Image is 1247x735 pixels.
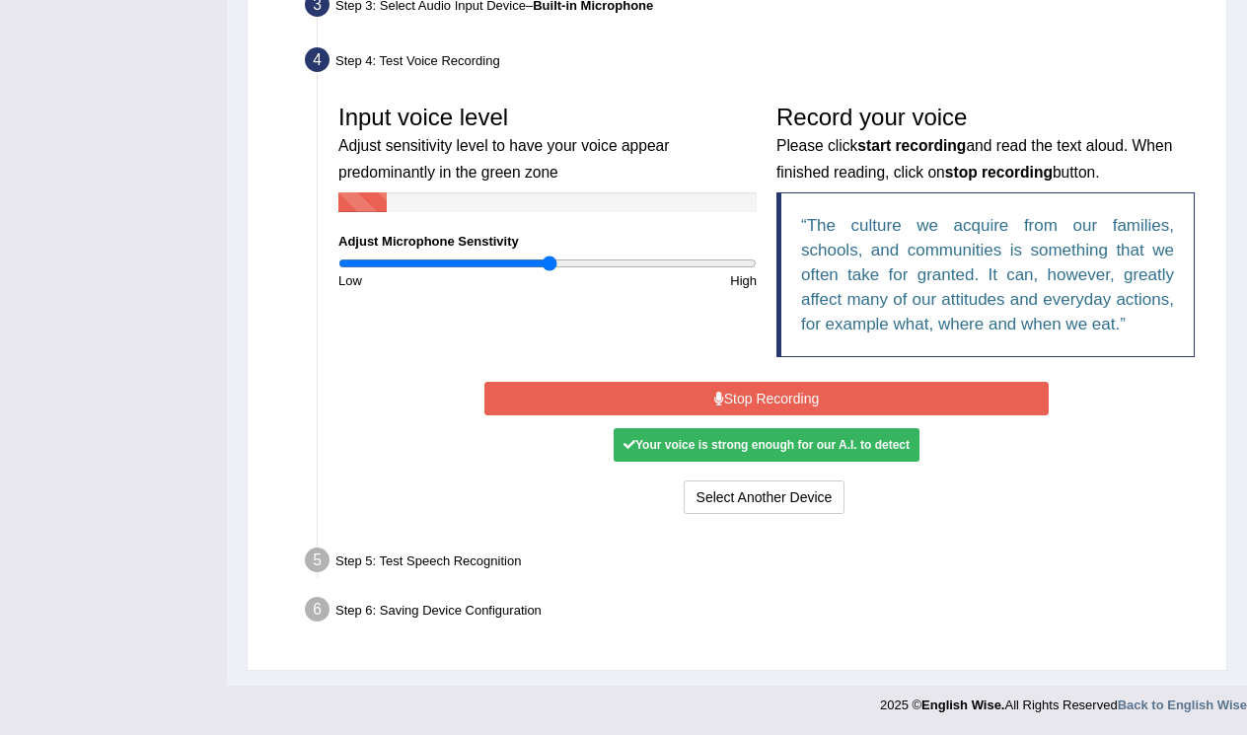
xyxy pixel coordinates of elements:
div: Your voice is strong enough for our A.I. to detect [614,428,919,462]
a: Back to English Wise [1118,698,1247,712]
div: Step 5: Test Speech Recognition [296,542,1217,585]
small: Adjust sensitivity level to have your voice appear predominantly in the green zone [338,137,669,180]
strong: English Wise. [921,698,1004,712]
div: Low [329,271,548,290]
q: The culture we acquire from our families, schools, and communities is something that we often tak... [801,216,1174,333]
button: Stop Recording [484,382,1049,415]
b: stop recording [945,164,1053,181]
div: 2025 © All Rights Reserved [880,686,1247,714]
button: Select Another Device [684,480,845,514]
b: start recording [857,137,966,154]
div: Step 6: Saving Device Configuration [296,591,1217,634]
label: Adjust Microphone Senstivity [338,232,519,251]
div: High [548,271,767,290]
h3: Input voice level [338,105,757,183]
h3: Record your voice [776,105,1195,183]
div: Step 4: Test Voice Recording [296,41,1217,85]
small: Please click and read the text aloud. When finished reading, click on button. [776,137,1172,180]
